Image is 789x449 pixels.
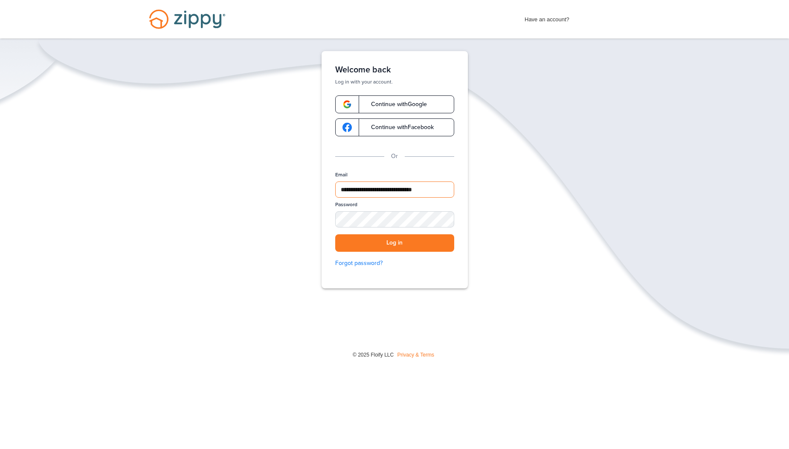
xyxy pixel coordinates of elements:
[335,259,454,268] a: Forgot password?
[342,123,352,132] img: google-logo
[335,171,348,178] label: Email
[363,124,434,130] span: Continue with Facebook
[335,234,454,252] button: Log in
[342,100,352,109] img: google-logo
[353,352,394,358] span: © 2025 Floify LLC
[335,201,357,208] label: Password
[397,352,434,358] a: Privacy & Terms
[525,11,569,24] span: Have an account?
[391,152,398,161] p: Or
[335,181,454,198] input: Email
[335,95,454,113] a: google-logoContinue withGoogle
[335,211,454,227] input: Password
[335,78,454,85] p: Log in with your account.
[335,65,454,75] h1: Welcome back
[363,101,427,107] span: Continue with Google
[335,118,454,136] a: google-logoContinue withFacebook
